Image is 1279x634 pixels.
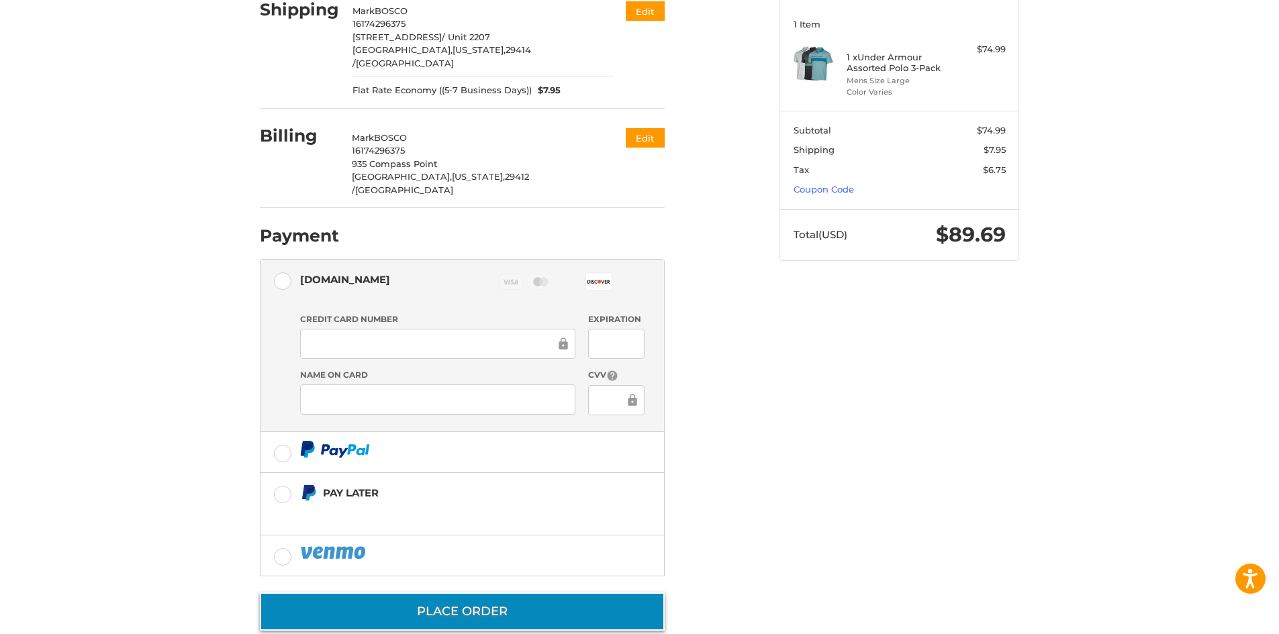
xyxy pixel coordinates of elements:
label: Expiration [588,313,644,325]
label: CVV [588,369,644,382]
span: Tax [794,164,809,175]
span: [GEOGRAPHIC_DATA], [352,44,453,55]
span: 16174296375 [352,18,406,29]
label: Credit Card Number [300,313,575,325]
img: Pay Later icon [300,484,317,501]
img: PayPal icon [300,441,370,458]
span: $74.99 [977,125,1006,136]
li: Color Varies [847,87,949,98]
span: Shipping [794,144,835,155]
span: [STREET_ADDRESS] [352,32,442,42]
button: Edit [626,128,665,148]
span: Total (USD) [794,228,847,241]
a: Coupon Code [794,184,854,195]
span: $6.75 [983,164,1006,175]
span: [US_STATE], [453,44,506,55]
span: $7.95 [532,84,561,97]
div: Pay Later [323,482,580,504]
span: $7.95 [984,144,1006,155]
span: Mark [352,5,375,16]
span: / Unit 2207 [442,32,490,42]
span: 935 Compass Point [352,158,437,169]
h3: 1 Item [794,19,1006,30]
span: [GEOGRAPHIC_DATA] [355,184,453,195]
iframe: PayPal Message 2 [300,507,581,519]
li: Mens Size Large [847,75,949,87]
span: [GEOGRAPHIC_DATA] [356,58,454,68]
span: Flat Rate Economy ((5-7 Business Days)) [352,84,532,97]
button: Edit [626,1,665,21]
label: Name on Card [300,369,575,381]
img: PayPal icon [300,544,369,561]
button: Place Order [260,592,665,631]
div: $74.99 [953,43,1006,56]
span: [US_STATE], [452,171,505,182]
span: 16174296375 [352,145,405,156]
span: [GEOGRAPHIC_DATA], [352,171,452,182]
h2: Payment [260,225,339,246]
h2: Billing [260,125,338,146]
span: BOSCO [374,132,407,143]
span: Mark [352,132,374,143]
span: Subtotal [794,125,831,136]
h4: 1 x Under Armour Assorted Polo 3-Pack [847,52,949,74]
span: 29414 / [352,44,531,68]
span: BOSCO [375,5,408,16]
div: [DOMAIN_NAME] [300,268,390,290]
span: 29412 / [352,171,529,195]
span: $89.69 [936,222,1006,247]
